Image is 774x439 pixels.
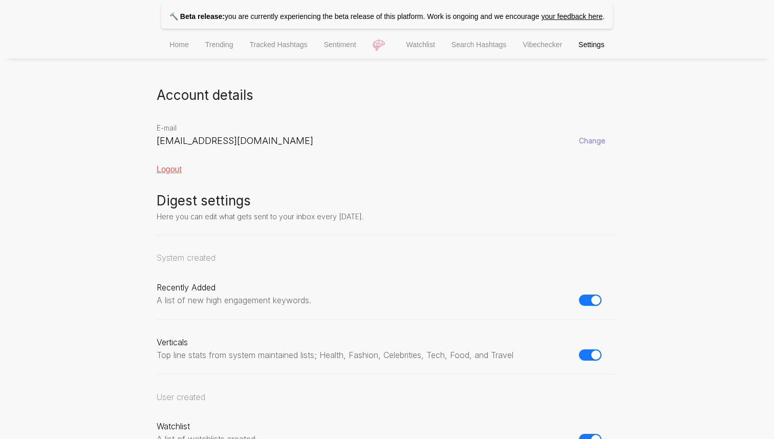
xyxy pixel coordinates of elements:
[406,40,435,49] span: Watchlist
[157,350,513,360] span: Top line stats from system maintained lists; Health, Fashion, Celebrities, Tech, Food, and Travel
[205,40,233,49] span: Trending
[579,136,605,145] span: Change
[157,193,251,208] span: Digest settings
[249,40,307,49] span: Tracked Hashtags
[169,12,225,20] strong: 🔨 Beta release:
[157,135,313,146] span: [EMAIL_ADDRESS][DOMAIN_NAME]
[157,123,177,132] span: E-mail
[324,40,356,49] span: Sentiment
[157,337,188,347] span: Verticals
[157,421,190,431] span: Watchlist
[157,282,216,292] span: Recently Added
[161,4,613,29] p: you are currently experiencing the beta release of this platform. Work is ongoing and we encourage .
[157,392,205,402] span: User created
[157,212,364,221] span: Here you can edit what gets sent to your inbox every [DATE].
[451,40,506,49] span: Search Hashtags
[157,165,617,174] div: Logout
[157,295,311,305] span: A list of new high engagement keywords.
[578,40,605,49] span: Settings
[157,87,253,103] span: Account details
[523,40,562,49] span: Vibechecker
[541,12,603,20] a: your feedback here
[157,253,216,263] span: System created
[169,40,188,49] span: Home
